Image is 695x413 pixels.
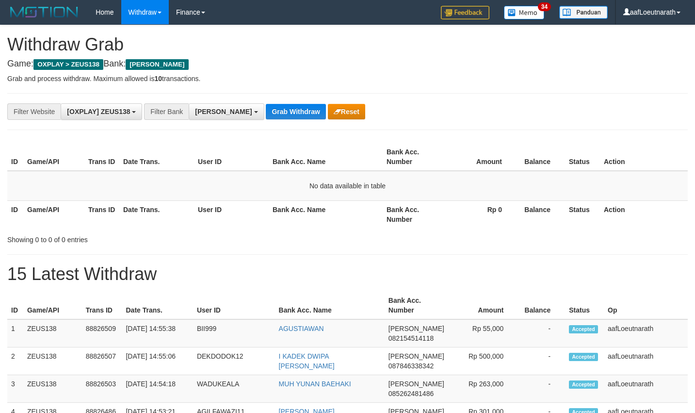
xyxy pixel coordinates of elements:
[126,59,188,70] span: [PERSON_NAME]
[269,200,383,228] th: Bank Acc. Name
[23,143,84,171] th: Game/API
[7,264,688,284] h1: 15 Latest Withdraw
[189,103,264,120] button: [PERSON_NAME]
[193,292,275,319] th: User ID
[448,319,518,347] td: Rp 55,000
[84,200,119,228] th: Trans ID
[383,200,444,228] th: Bank Acc. Number
[441,6,489,19] img: Feedback.jpg
[194,200,269,228] th: User ID
[7,74,688,83] p: Grab and process withdraw. Maximum allowed is transactions.
[565,143,600,171] th: Status
[604,319,688,347] td: aafLoeutnarath
[61,103,142,120] button: [OXPLAY] ZEUS138
[569,353,598,361] span: Accepted
[7,171,688,201] td: No data available in table
[7,143,23,171] th: ID
[275,292,385,319] th: Bank Acc. Name
[388,334,434,342] span: Copy 082154514118 to clipboard
[279,380,351,388] a: MUH YUNAN BAEHAKI
[518,292,565,319] th: Balance
[388,325,444,332] span: [PERSON_NAME]
[23,200,84,228] th: Game/API
[67,108,130,116] span: [OXPLAY] ZEUS138
[448,347,518,375] td: Rp 500,000
[7,35,688,54] h1: Withdraw Grab
[388,380,444,388] span: [PERSON_NAME]
[448,292,518,319] th: Amount
[194,143,269,171] th: User ID
[7,200,23,228] th: ID
[84,143,119,171] th: Trans ID
[119,143,194,171] th: Date Trans.
[7,375,23,403] td: 3
[7,231,282,245] div: Showing 0 to 0 of 0 entries
[565,200,600,228] th: Status
[518,375,565,403] td: -
[195,108,252,116] span: [PERSON_NAME]
[122,319,193,347] td: [DATE] 14:55:38
[444,143,517,171] th: Amount
[7,59,688,69] h4: Game: Bank:
[604,375,688,403] td: aafLoeutnarath
[517,200,565,228] th: Balance
[604,292,688,319] th: Op
[569,380,598,389] span: Accepted
[82,347,122,375] td: 88826507
[444,200,517,228] th: Rp 0
[33,59,103,70] span: OXPLAY > ZEUS138
[279,352,335,370] a: I KADEK DWIPA [PERSON_NAME]
[193,319,275,347] td: BII999
[559,6,608,19] img: panduan.png
[388,352,444,360] span: [PERSON_NAME]
[193,347,275,375] td: DEKDODOK12
[154,75,162,83] strong: 10
[82,375,122,403] td: 88826503
[23,292,82,319] th: Game/API
[388,362,434,370] span: Copy 087846338342 to clipboard
[23,375,82,403] td: ZEUS138
[193,375,275,403] td: WADUKEALA
[604,347,688,375] td: aafLoeutnarath
[122,375,193,403] td: [DATE] 14:54:18
[504,6,545,19] img: Button%20Memo.svg
[82,292,122,319] th: Trans ID
[144,103,189,120] div: Filter Bank
[119,200,194,228] th: Date Trans.
[269,143,383,171] th: Bank Acc. Name
[23,347,82,375] td: ZEUS138
[388,390,434,397] span: Copy 085262481486 to clipboard
[517,143,565,171] th: Balance
[7,5,81,19] img: MOTION_logo.png
[7,292,23,319] th: ID
[279,325,324,332] a: AGUSTIAWAN
[565,292,604,319] th: Status
[385,292,448,319] th: Bank Acc. Number
[266,104,325,119] button: Grab Withdraw
[569,325,598,333] span: Accepted
[518,319,565,347] td: -
[518,347,565,375] td: -
[328,104,365,119] button: Reset
[7,347,23,375] td: 2
[383,143,444,171] th: Bank Acc. Number
[122,347,193,375] td: [DATE] 14:55:06
[538,2,551,11] span: 34
[600,200,688,228] th: Action
[448,375,518,403] td: Rp 263,000
[122,292,193,319] th: Date Trans.
[600,143,688,171] th: Action
[23,319,82,347] td: ZEUS138
[82,319,122,347] td: 88826509
[7,103,61,120] div: Filter Website
[7,319,23,347] td: 1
